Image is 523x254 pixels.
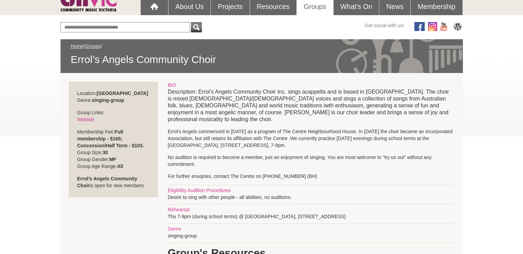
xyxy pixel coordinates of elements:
[168,173,454,180] p: For further enuqiries, contact The Centre on [PHONE_NUMBER] (BH)
[117,163,123,169] strong: All
[92,97,124,103] strong: singing-group
[168,88,454,123] p: Description: Errol’s Angels Community Choir Inc. sings acappella and is based in [GEOGRAPHIC_DATA...
[168,225,454,232] div: Genre
[77,176,137,188] strong: Errol’s Angels Community Choir
[109,157,116,162] strong: MF
[77,117,94,122] a: Website
[453,22,463,31] img: CMVic Blog
[71,43,84,49] a: Home
[97,91,148,96] strong: [GEOGRAPHIC_DATA]
[71,43,453,66] div: / /
[168,206,454,213] div: Rehearsal
[85,43,101,49] a: Groups
[102,150,108,155] strong: 30
[69,82,158,197] div: Location: Genre: Group Links: Membership Fee: Group Size: Group Gender: Group Age Range: is open ...
[168,187,454,194] div: Eligibility Audition Procedures
[168,154,454,168] p: No audition is required to become a member, just an enjoyment of singing. You are most welcome to...
[168,128,454,149] p: Errol's Angels commenced in [DATE] as a program of The Centre Neighbourhood House. In [DATE] the ...
[428,22,437,31] img: icon-instagram.png
[168,82,454,88] div: BIO
[77,129,144,148] strong: Full membership - $165; Concession/Half Term - $103.
[365,22,404,29] span: Get social with us!
[71,53,453,66] span: Errol’s Angels Community Choir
